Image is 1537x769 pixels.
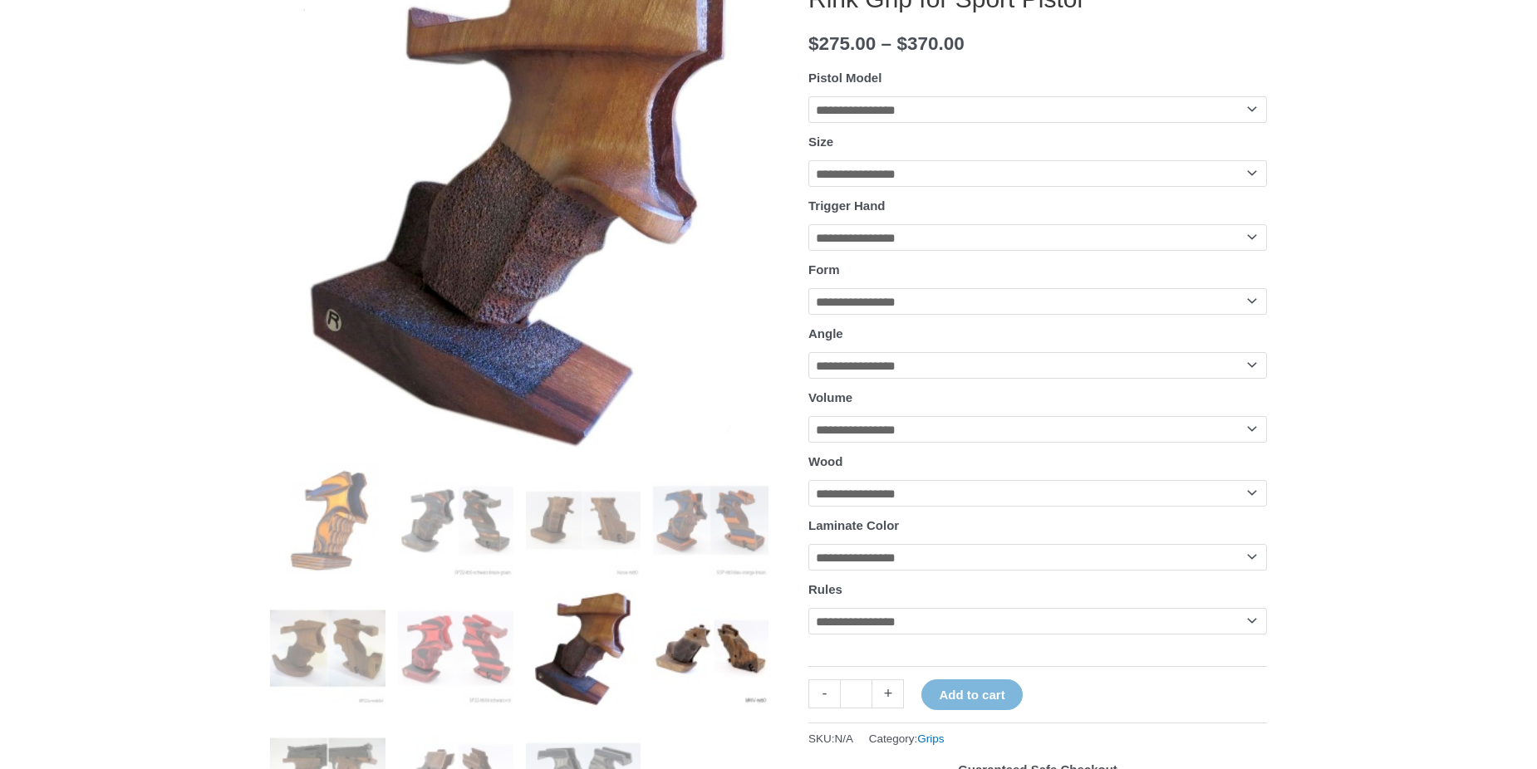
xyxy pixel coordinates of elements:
[653,463,768,578] img: Rink Grip for Sport Pistol - Image 4
[808,262,840,277] label: Form
[808,198,886,213] label: Trigger Hand
[808,582,842,596] label: Rules
[872,679,904,708] a: +
[526,463,641,578] img: Rink Grip for Sport Pistol - Image 3
[808,454,842,468] label: Wood
[398,590,513,706] img: Rink Grip for Sport Pistol - Image 6
[270,590,385,706] img: Rink Grip for Sport Pistol - Image 5
[398,463,513,578] img: Rink Grip for Sport Pistol - Image 2
[881,33,892,54] span: –
[808,33,876,54] bdi: 275.00
[840,679,872,708] input: Product quantity
[526,590,641,706] img: Rink Grip for Sport Pistol - Image 7
[808,518,899,532] label: Laminate Color
[835,732,854,745] span: N/A
[869,728,945,749] span: Category:
[808,390,852,404] label: Volume
[808,71,881,85] label: Pistol Model
[896,33,964,54] bdi: 370.00
[917,732,944,745] a: Grips
[808,326,843,340] label: Angle
[270,463,385,578] img: Rink Grip for Sport Pistol
[921,679,1022,710] button: Add to cart
[808,728,853,749] span: SKU:
[896,33,907,54] span: $
[653,590,768,706] img: Rink Sport Pistol Grip
[808,679,840,708] a: -
[808,135,833,149] label: Size
[808,33,819,54] span: $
